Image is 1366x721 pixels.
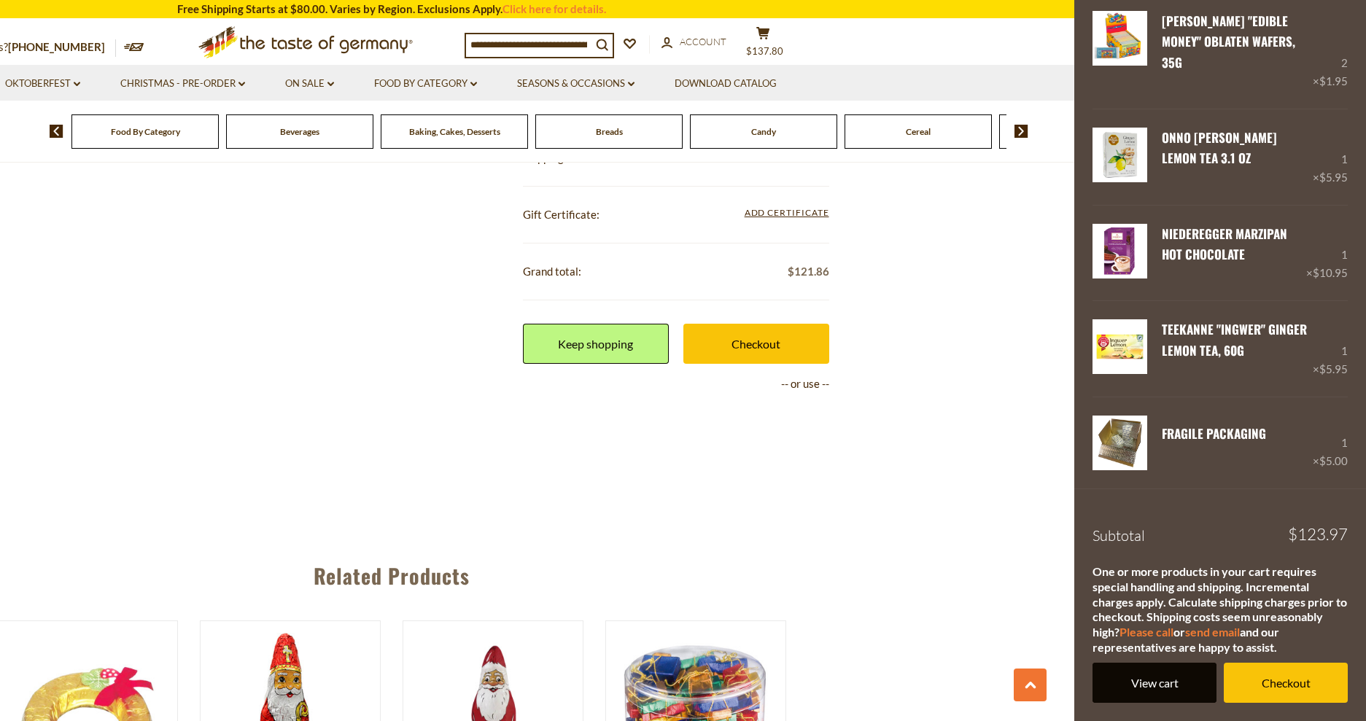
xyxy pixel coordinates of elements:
a: Teekanne "Ingwer" Ginger Lemon Tea, 60g [1162,320,1307,359]
span: $10.95 [1313,266,1348,279]
a: Oktoberfest [5,76,80,92]
a: Candy [751,126,776,137]
span: Grand total: [523,265,581,278]
a: [PHONE_NUMBER] [8,40,105,53]
a: Hoch "Edible Money" Oblaten Wafers, 35g [1093,11,1147,90]
span: Gift Certificate: [523,208,599,221]
img: FRAGILE Packaging [1093,416,1147,470]
a: Niederegger Marzipan Hot Chocolate [1162,225,1287,263]
a: Teekanne "Ingwer" Ginger Lemon [1093,319,1147,378]
img: Hoch "Edible Money" Oblaten Wafers, 35g [1093,11,1147,66]
a: [PERSON_NAME] "Edible Money" Oblaten Wafers, 35g [1162,12,1295,71]
div: 2 × [1313,11,1348,90]
a: Food By Category [374,76,477,92]
a: Account [661,34,726,50]
img: previous arrow [50,125,63,138]
span: $137.80 [746,45,783,57]
div: 1 × [1313,319,1348,378]
a: Please call [1119,625,1173,639]
a: Onno [PERSON_NAME] Lemon Tea 3.1 oz [1162,128,1277,167]
a: Checkout [683,324,829,364]
a: Christmas - PRE-ORDER [120,76,245,92]
a: Breads [596,126,623,137]
span: $5.00 [1319,454,1348,467]
img: next arrow [1014,125,1028,138]
div: 1 × [1313,128,1348,187]
span: Account [680,36,726,47]
a: Baking, Cakes, Desserts [409,126,500,137]
p: -- or use -- [523,375,829,393]
a: View cart [1093,663,1216,703]
span: $121.86 [788,262,829,281]
a: FRAGILE Packaging [1162,424,1266,443]
div: One or more products in your cart requires special handling and shipping. Incremental charges app... [1093,564,1348,655]
a: Food By Category [111,126,180,137]
div: 1 × [1313,416,1348,470]
span: $5.95 [1319,171,1348,184]
span: Subtotal [1093,526,1145,545]
button: $137.80 [742,26,785,63]
span: Add Certificate [745,206,829,222]
a: Cereal [906,126,931,137]
a: Click here for details. [502,2,606,15]
a: Download Catalog [675,76,777,92]
span: $123.97 [1288,526,1348,542]
img: Teekanne "Ingwer" Ginger Lemon [1093,319,1147,374]
img: Niederegger Hot Chocolate [1093,224,1147,278]
span: $5.95 [1319,362,1348,375]
a: Niederegger Hot Chocolate [1093,224,1147,283]
div: 1 × [1306,224,1348,283]
a: Beverages [280,126,319,137]
a: Checkout [1224,663,1348,703]
img: Onno Behrends Ginger Lemon Tea [1093,128,1147,182]
a: Keep shopping [523,324,669,364]
a: On Sale [285,76,334,92]
span: $1.95 [1319,74,1348,87]
a: Seasons & Occasions [517,76,635,92]
a: Onno Behrends Ginger Lemon Tea [1093,128,1147,187]
a: send email [1185,625,1240,639]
